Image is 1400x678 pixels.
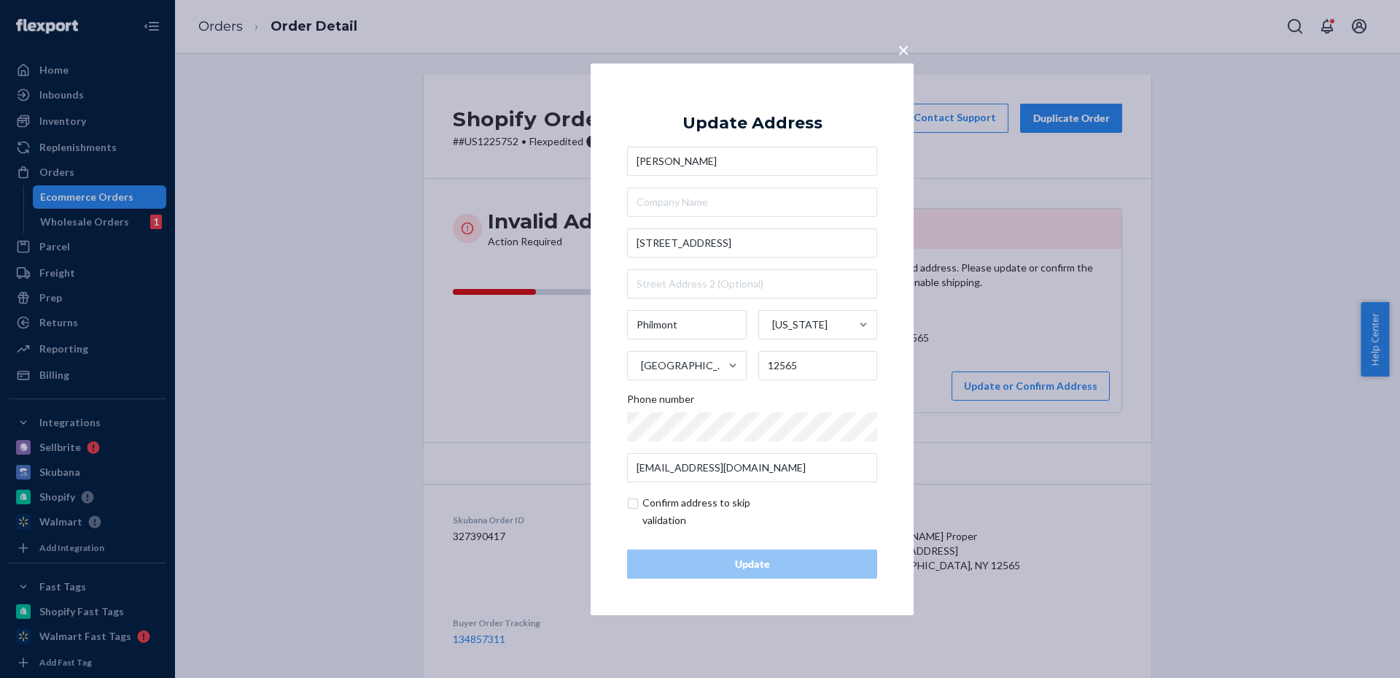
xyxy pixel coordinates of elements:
[627,550,877,579] button: Update
[758,351,878,380] input: ZIP Code
[627,269,877,298] input: Street Address 2 (Optional)
[682,114,822,131] div: Update Address
[627,392,694,412] span: Phone number
[772,317,828,332] div: [US_STATE]
[641,358,727,373] div: [GEOGRAPHIC_DATA]
[771,310,772,339] input: [US_STATE]
[627,228,877,258] input: Street Address
[627,310,747,339] input: City
[627,147,877,176] input: First & Last Name
[639,557,865,571] div: Update
[627,188,877,217] input: Company Name
[639,351,641,380] input: [GEOGRAPHIC_DATA]
[898,36,909,61] span: ×
[627,453,877,482] input: Email (Only Required for International)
